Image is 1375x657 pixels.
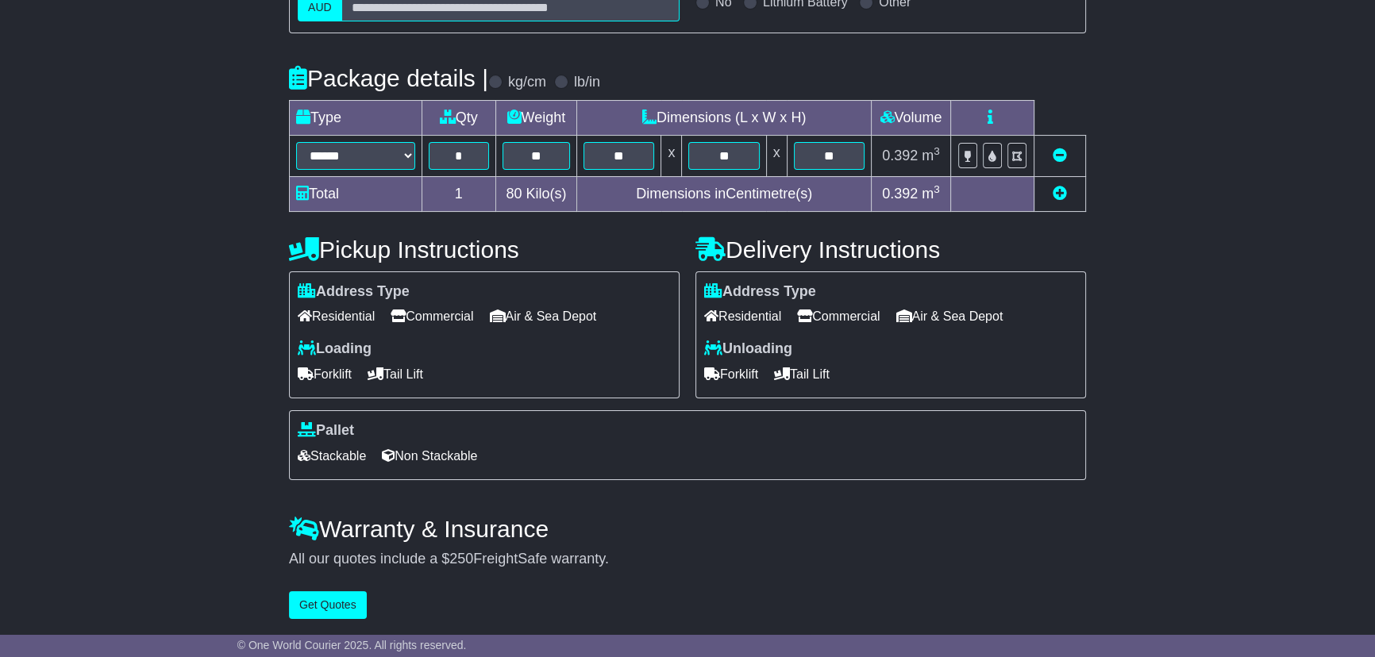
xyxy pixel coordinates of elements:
label: Address Type [298,283,410,301]
td: Volume [871,100,950,135]
span: 0.392 [882,148,918,163]
button: Get Quotes [289,591,367,619]
td: Qty [422,100,496,135]
span: Air & Sea Depot [490,304,597,328]
span: © One World Courier 2025. All rights reserved. [237,639,467,651]
span: Tail Lift [774,362,830,386]
a: Add new item [1053,186,1067,202]
span: Stackable [298,444,366,468]
div: All our quotes include a $ FreightSafe warranty. [289,551,1086,568]
td: Weight [495,100,577,135]
sup: 3 [934,183,940,195]
span: m [922,186,940,202]
label: Unloading [704,340,792,358]
td: Kilo(s) [495,176,577,211]
span: Air & Sea Depot [896,304,1003,328]
span: Tail Lift [368,362,423,386]
td: 1 [422,176,496,211]
span: Residential [704,304,781,328]
label: lb/in [574,74,600,91]
sup: 3 [934,145,940,157]
span: Forklift [704,362,758,386]
span: Commercial [391,304,473,328]
label: Pallet [298,422,354,440]
td: Dimensions in Centimetre(s) [577,176,872,211]
span: Non Stackable [382,444,477,468]
td: x [766,135,787,176]
span: 80 [506,186,522,202]
span: Forklift [298,362,352,386]
td: Type [290,100,422,135]
span: Commercial [797,304,880,328]
td: Dimensions (L x W x H) [577,100,872,135]
h4: Package details | [289,65,488,91]
label: kg/cm [508,74,546,91]
td: x [661,135,682,176]
h4: Delivery Instructions [695,236,1086,263]
span: 250 [449,551,473,567]
label: Loading [298,340,372,358]
h4: Pickup Instructions [289,236,680,263]
span: Residential [298,304,375,328]
label: Address Type [704,283,816,301]
a: Remove this item [1053,148,1067,163]
h4: Warranty & Insurance [289,516,1086,542]
span: 0.392 [882,186,918,202]
span: m [922,148,940,163]
td: Total [290,176,422,211]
